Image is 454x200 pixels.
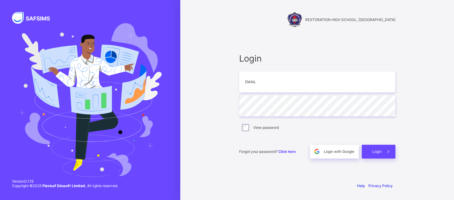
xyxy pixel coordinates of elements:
[357,183,365,188] a: Help
[313,148,320,155] img: google.396cfc9801f0270233282035f929180a.svg
[239,53,395,64] span: Login
[239,149,296,154] span: Forgot your password?
[12,179,118,183] span: Version 0.1.19
[19,23,162,177] img: Hero Image
[324,149,354,154] span: Login with Google
[368,183,393,188] a: Privacy Policy
[42,183,86,188] strong: Flexisaf Edusoft Limited.
[12,183,118,188] span: Copyright © 2025 All rights reserved.
[278,149,296,154] a: Click here
[305,17,395,22] span: RESTORATION HIGH SCHOOL, [GEOGRAPHIC_DATA]
[372,149,382,154] span: Login
[253,125,279,130] label: View password
[12,12,57,24] img: SAFSIMS Logo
